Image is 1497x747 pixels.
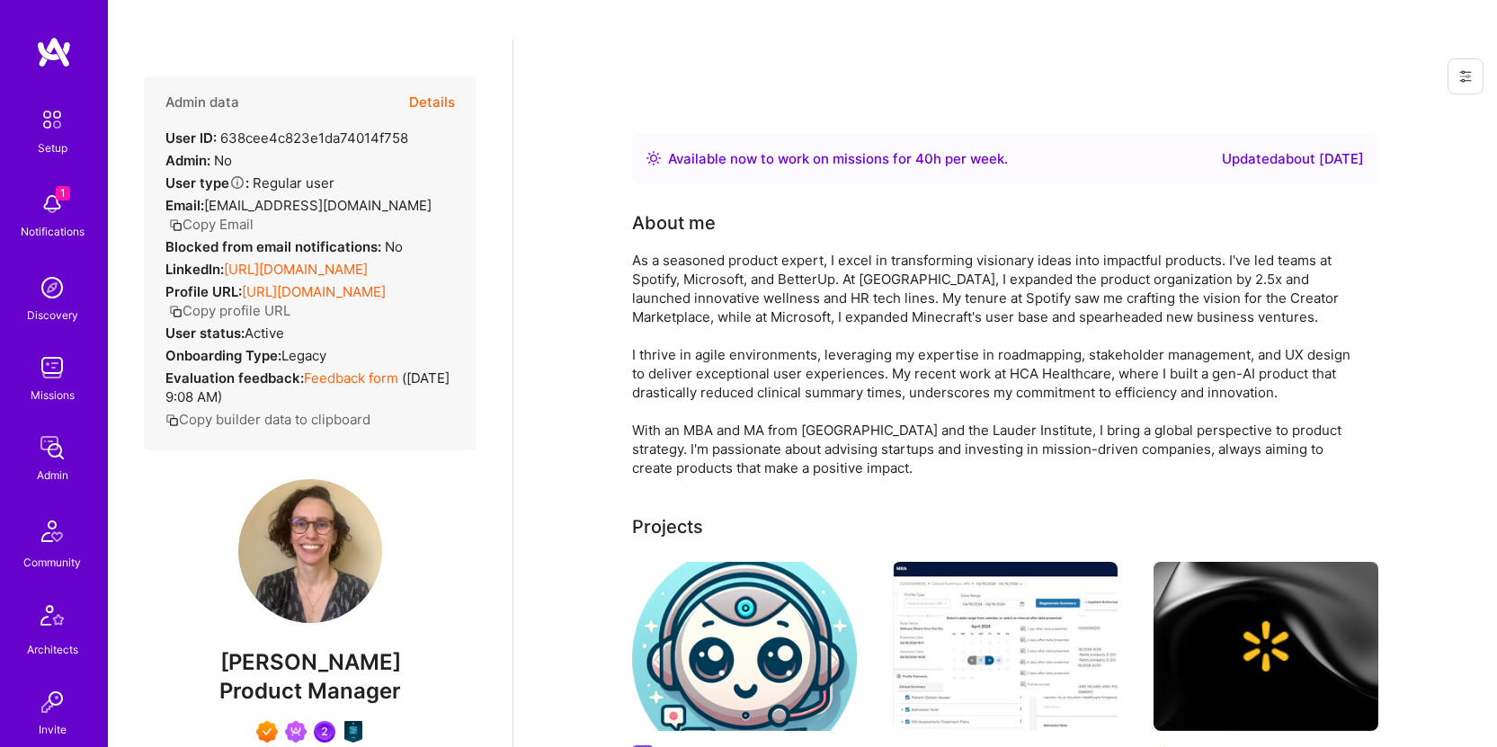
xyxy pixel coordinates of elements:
[31,386,75,405] div: Missions
[256,721,278,743] img: Exceptional A.Teamer
[285,721,307,743] img: Been on Mission
[165,174,249,191] strong: User type :
[31,510,74,553] img: Community
[36,36,72,68] img: logo
[632,209,716,236] div: About me
[1154,562,1378,731] img: cover
[409,76,455,129] button: Details
[37,466,68,485] div: Admin
[56,186,70,200] span: 1
[1222,148,1364,170] div: Updated about [DATE]
[165,369,455,406] div: ( [DATE] 9:08 AM )
[169,218,183,232] i: icon Copy
[34,684,70,720] img: Invite
[144,649,477,676] span: [PERSON_NAME]
[34,430,70,466] img: admin teamwork
[165,152,210,169] strong: Admin:
[23,553,81,572] div: Community
[39,720,67,739] div: Invite
[304,369,398,387] a: Feedback form
[204,197,432,214] span: [EMAIL_ADDRESS][DOMAIN_NAME]
[893,562,1118,731] img: AI Clinical Summary
[31,597,74,640] img: Architects
[169,301,290,320] button: Copy profile URL
[169,215,254,234] button: Copy Email
[34,186,70,222] img: bell
[915,150,933,167] span: 40
[165,237,403,256] div: No
[38,138,67,157] div: Setup
[238,479,382,623] img: User Avatar
[165,414,179,427] i: icon Copy
[165,129,408,147] div: 638cee4c823e1da74014f758
[224,261,368,278] a: [URL][DOMAIN_NAME]
[34,270,70,306] img: discovery
[21,222,85,241] div: Notifications
[165,283,242,300] strong: Profile URL:
[165,261,224,278] strong: LinkedIn:
[165,238,385,255] strong: Blocked from email notifications:
[165,347,281,364] strong: Onboarding Type:
[165,151,232,170] div: No
[632,562,857,731] img: Omie: language learning app
[646,151,661,165] img: Availability
[169,305,183,318] i: icon Copy
[165,410,370,429] button: Copy builder data to clipboard
[27,306,78,325] div: Discovery
[229,174,245,191] i: Help
[632,251,1351,477] div: As a seasoned product expert, I excel in transforming visionary ideas into impactful products. I'...
[165,129,217,147] strong: User ID:
[165,197,204,214] strong: Email:
[165,94,239,111] h4: Admin data
[343,721,364,743] img: Product Guild
[34,350,70,386] img: teamwork
[165,173,334,192] div: Regular user
[242,283,386,300] a: [URL][DOMAIN_NAME]
[165,369,304,387] strong: Evaluation feedback:
[1237,618,1295,675] img: Company logo
[668,148,1008,170] div: Available now to work on missions for h per week .
[245,325,284,342] span: Active
[165,325,245,342] strong: User status:
[219,678,401,704] span: Product Manager
[632,513,703,540] div: Projects
[281,347,326,364] span: legacy
[27,640,78,659] div: Architects
[33,101,71,138] img: setup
